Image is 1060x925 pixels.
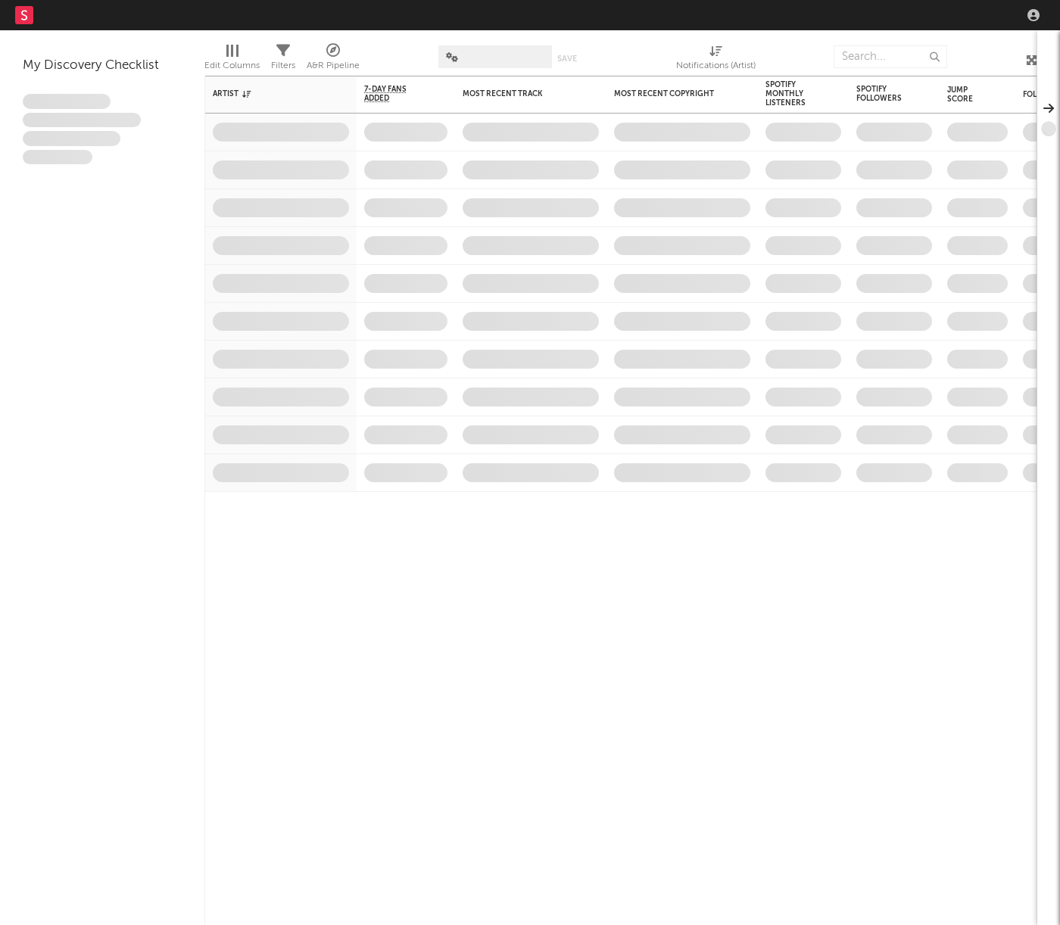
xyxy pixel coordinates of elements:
div: Jump Score [947,86,985,104]
span: 7-Day Fans Added [364,85,425,103]
div: Spotify Monthly Listeners [765,80,818,107]
span: Aliquam viverra [23,150,92,165]
div: Notifications (Artist) [676,38,756,82]
div: Filters [271,57,295,75]
div: Filters [271,38,295,82]
div: My Discovery Checklist [23,57,182,75]
span: Lorem ipsum dolor [23,94,111,109]
div: Edit Columns [204,38,260,82]
div: Spotify Followers [856,85,909,103]
div: A&R Pipeline [307,57,360,75]
div: Most Recent Track [463,89,576,98]
button: Save [557,55,577,63]
div: Notifications (Artist) [676,57,756,75]
div: Edit Columns [204,57,260,75]
span: Integer aliquet in purus et [23,113,141,128]
span: Praesent ac interdum [23,131,120,146]
div: Most Recent Copyright [614,89,728,98]
div: Artist [213,89,326,98]
input: Search... [834,45,947,68]
div: A&R Pipeline [307,38,360,82]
